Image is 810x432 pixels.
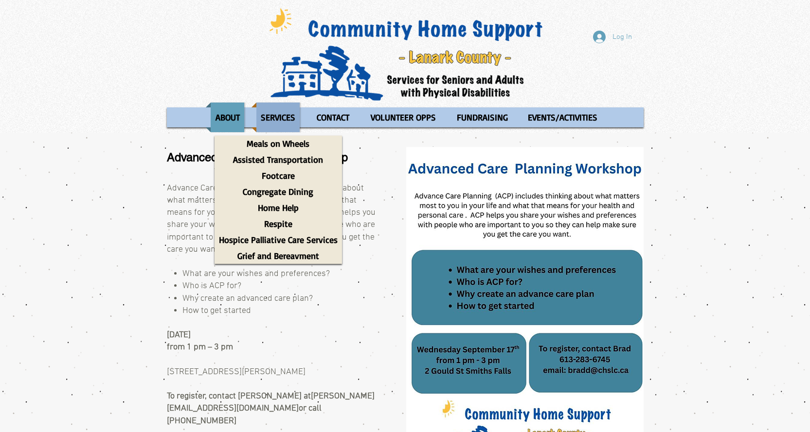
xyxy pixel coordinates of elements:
p: Grief and Bereavment [233,248,324,264]
a: EVENTS/ACTIVITIES [519,103,607,132]
a: Hospice Palliative Care Services [215,232,342,248]
a: SERVICES [252,103,305,132]
a: Congregate Dining [215,184,342,200]
span: How to get started ​ [182,306,251,316]
p: VOLUNTEER OPPS [366,103,440,132]
p: CONTACT [312,103,354,132]
a: CONTACT [307,103,359,132]
p: SERVICES [256,103,300,132]
a: Respite [215,216,342,232]
a: Grief and Bereavment [215,248,342,264]
a: Home Help [215,200,342,216]
a: Footcare [215,168,342,184]
a: ABOUT [206,103,249,132]
span: To register, contact [PERSON_NAME] at or call [PHONE_NUMBER] [167,391,375,426]
span: Why create an advanced care plan? [182,294,313,304]
p: Footcare [257,168,299,184]
span: What are your wishes and preferences? [182,269,330,279]
button: Log In [586,28,639,46]
p: EVENTS/ACTIVITIES [523,103,602,132]
p: Home Help [253,200,303,216]
a: FUNDRAISING [448,103,516,132]
a: Meals on Wheels [215,136,342,152]
p: Congregate Dining [238,184,318,200]
a: VOLUNTEER OPPS [361,103,445,132]
p: FUNDRAISING [452,103,512,132]
p: Respite [260,216,297,232]
span: [STREET_ADDRESS][PERSON_NAME] [167,367,306,377]
a: Assisted Transportation [215,152,342,168]
nav: Site [167,103,644,132]
span: Advanced Care Planning Workshop [167,151,348,164]
span: [DATE] from 1 pm – 3 pm [167,330,233,352]
p: Assisted Transportation [229,152,327,168]
p: ABOUT [211,103,244,132]
span: Who is ACP for? [182,281,241,291]
span: Log In [609,32,635,42]
span: Advance Care Planning (ACP) includes thinking about what matters most to you in your life and wha... [167,183,376,255]
p: Meals on Wheels [242,136,314,152]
